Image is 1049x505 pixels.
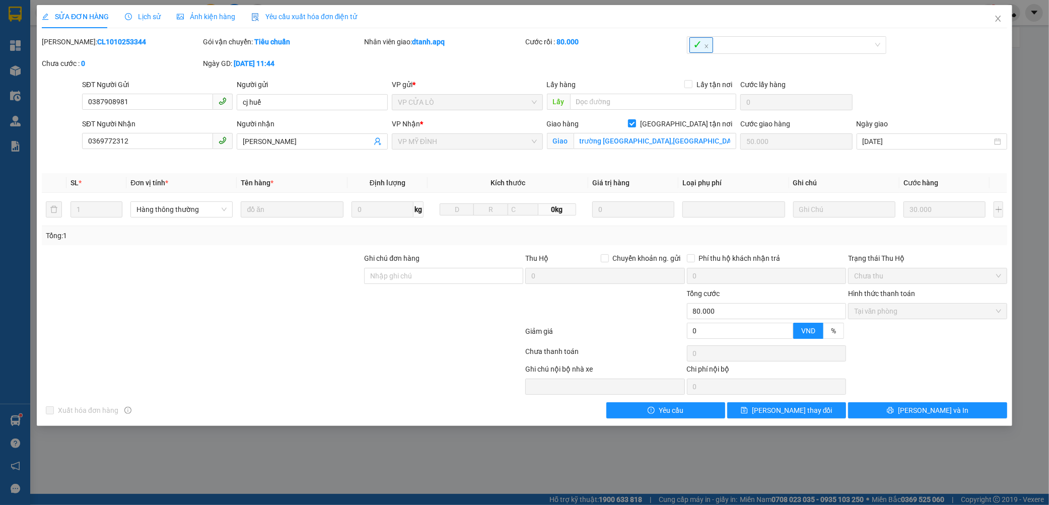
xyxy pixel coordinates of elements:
div: Trạng thái Thu Hộ [848,253,1007,264]
span: Giá trị hàng [592,179,630,187]
span: kg [413,201,424,218]
span: Ảnh kiện hàng [177,13,235,21]
span: Phí thu hộ khách nhận trả [695,253,785,264]
span: Chưa thu [854,268,1001,283]
button: printer[PERSON_NAME] và In [848,402,1007,418]
b: Tiêu chuẩn [254,38,290,46]
span: close [994,15,1002,23]
label: Cước giao hàng [740,120,790,128]
span: VP Nhận [392,120,420,128]
div: SĐT Người Nhận [82,118,233,129]
div: Cước rồi : [525,36,684,47]
span: VND [801,327,815,335]
span: Giao [547,133,574,149]
span: 0kg [538,203,576,215]
b: [DATE] 11:44 [234,59,274,67]
span: Thu Hộ [525,254,548,262]
span: Hàng thông thường [136,202,227,217]
div: Gói vận chuyển: [203,36,362,47]
span: ✓ [689,37,713,53]
div: VP gửi [392,79,543,90]
span: VP MỸ ĐÌNH [398,134,537,149]
input: Ghi chú đơn hàng [364,268,523,284]
span: [PERSON_NAME] và In [898,405,968,416]
button: exclamation-circleYêu cầu [606,402,725,418]
span: info-circle [124,407,131,414]
span: Kích thước [491,179,525,187]
div: Nhân viên giao: [364,36,523,47]
span: Lấy [547,94,570,110]
input: Cước giao hàng [740,133,853,150]
span: [GEOGRAPHIC_DATA] tận nơi [636,118,736,129]
span: edit [42,13,49,20]
b: dtanh.apq [412,38,445,46]
b: 80.000 [556,38,579,46]
div: SĐT Người Gửi [82,79,233,90]
span: picture [177,13,184,20]
button: save[PERSON_NAME] thay đổi [727,402,846,418]
input: Giao tận nơi [574,133,736,149]
div: Chưa cước : [42,58,201,69]
span: SỬA ĐƠN HÀNG [42,13,109,21]
input: Ghi Chú [793,201,895,218]
span: Giao hàng [547,120,579,128]
span: save [741,407,748,415]
span: Chuyển khoản ng. gửi [609,253,685,264]
div: Ghi chú nội bộ nhà xe [525,364,684,379]
th: Ghi chú [789,173,899,193]
input: Ngày giao [863,136,993,147]
span: close [704,44,709,49]
th: Loại phụ phí [678,173,789,193]
span: Yêu cầu xuất hóa đơn điện tử [251,13,358,21]
span: exclamation-circle [648,407,655,415]
span: phone [219,136,227,145]
div: Tổng: 1 [46,230,405,241]
div: Chi phí nội bộ [687,364,846,379]
button: plus [994,201,1003,218]
b: CL1010253344 [97,38,146,46]
input: 0 [592,201,674,218]
span: user-add [374,137,382,146]
span: % [831,327,836,335]
span: Tên hàng [241,179,273,187]
input: Dọc đường [570,94,736,110]
div: Người nhận [237,118,388,129]
span: clock-circle [125,13,132,20]
span: Lấy hàng [547,81,576,89]
label: Ngày giao [857,120,888,128]
input: C [508,203,538,215]
img: icon [251,13,259,21]
input: VD: Bàn, Ghế [241,201,343,218]
button: delete [46,201,62,218]
span: Xuất hóa đơn hàng [54,405,122,416]
input: R [473,203,508,215]
input: D [440,203,474,215]
div: [PERSON_NAME]: [42,36,201,47]
span: [PERSON_NAME] thay đổi [752,405,832,416]
span: Cước hàng [903,179,938,187]
div: Người gửi [237,79,388,90]
span: Đơn vị tính [130,179,168,187]
span: Yêu cầu [659,405,683,416]
span: phone [219,97,227,105]
span: VP CỬA LÒ [398,95,537,110]
span: Tổng cước [687,290,720,298]
span: SL [71,179,79,187]
span: Định lượng [370,179,405,187]
span: printer [887,407,894,415]
span: Tại văn phòng [854,304,1001,319]
label: Hình thức thanh toán [848,290,915,298]
label: Cước lấy hàng [740,81,786,89]
button: Close [984,5,1012,33]
div: Chưa thanh toán [525,346,686,364]
span: Lấy tận nơi [692,79,736,90]
b: 0 [81,59,85,67]
span: Lịch sử [125,13,161,21]
div: Giảm giá [525,326,686,343]
input: 0 [903,201,986,218]
label: Ghi chú đơn hàng [364,254,419,262]
div: Ngày GD: [203,58,362,69]
input: Cước lấy hàng [740,94,853,110]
